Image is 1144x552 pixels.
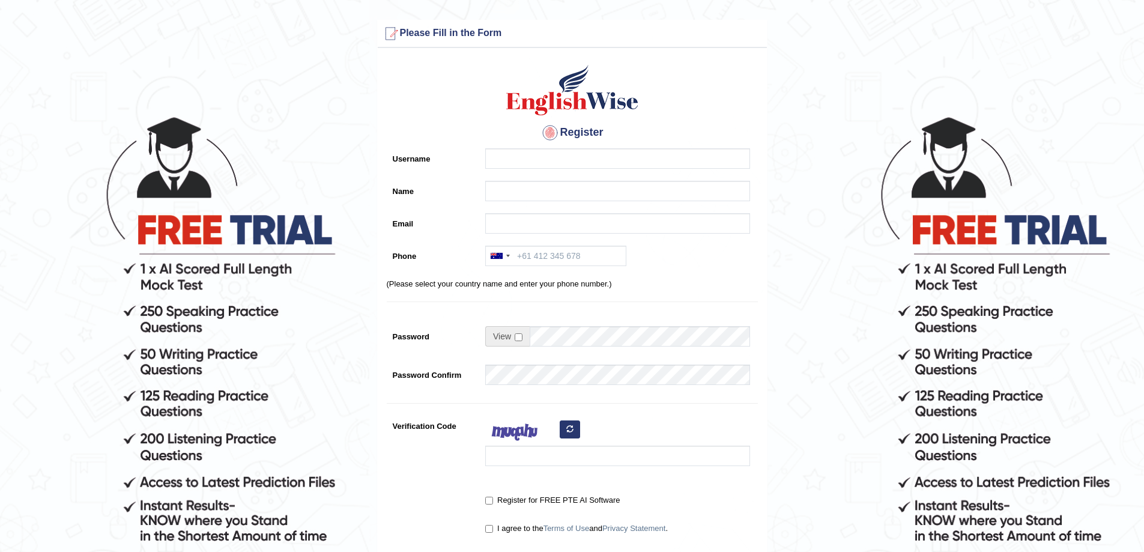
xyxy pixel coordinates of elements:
h4: Register [387,123,758,142]
img: Logo of English Wise create a new account for intelligent practice with AI [504,63,641,117]
label: I agree to the and . [485,523,668,535]
input: +61 412 345 678 [485,246,626,266]
div: Australia: +61 [486,246,513,265]
label: Username [387,148,480,165]
label: Password Confirm [387,365,480,381]
label: Name [387,181,480,197]
label: Email [387,213,480,229]
label: Password [387,326,480,342]
input: Show/Hide Password [515,333,522,341]
h3: Please Fill in the Form [381,24,764,43]
label: Phone [387,246,480,262]
p: (Please select your country name and enter your phone number.) [387,278,758,290]
label: Register for FREE PTE AI Software [485,494,620,506]
label: Verification Code [387,416,480,432]
a: Terms of Use [543,524,590,533]
a: Privacy Statement [602,524,666,533]
input: I agree to theTerms of UseandPrivacy Statement. [485,525,493,533]
input: Register for FREE PTE AI Software [485,497,493,505]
